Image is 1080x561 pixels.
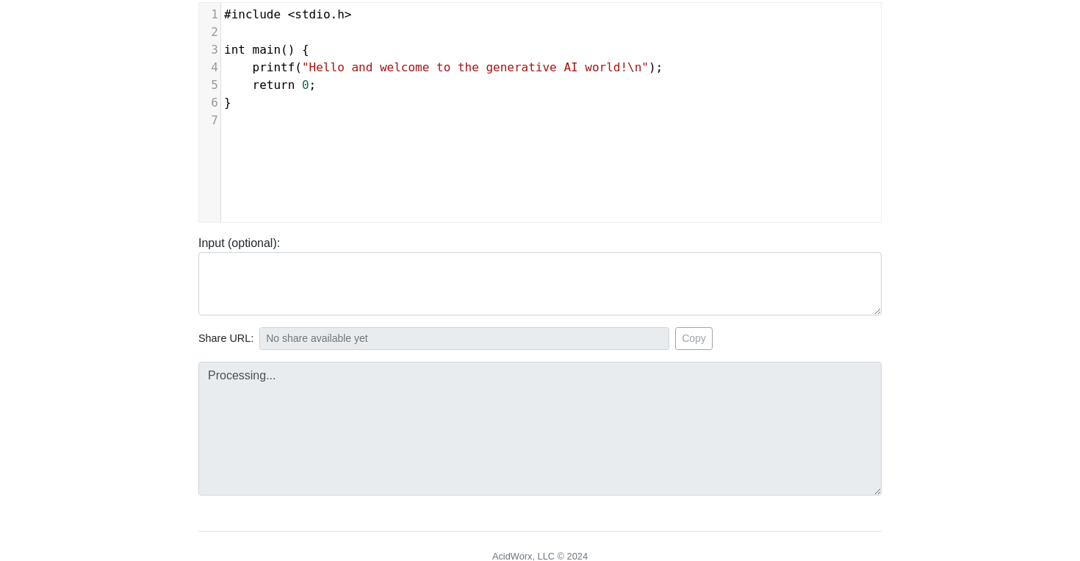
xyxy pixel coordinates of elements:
[288,7,295,21] span: <
[295,7,330,21] span: stdio
[675,327,713,350] button: Copy
[198,331,253,347] span: Share URL:
[224,96,231,110] span: }
[199,112,220,129] div: 7
[224,60,663,74] span: ( );
[224,7,352,21] span: .
[224,43,245,57] span: int
[187,235,893,315] div: Input (optional):
[224,7,281,21] span: #include
[199,41,220,59] div: 3
[224,78,316,92] span: ;
[199,24,220,41] div: 2
[224,43,309,57] span: () {
[253,43,281,57] span: main
[302,60,649,74] span: "Hello and welcome to the generative AI world!\n"
[199,76,220,94] div: 5
[199,6,220,24] div: 1
[199,94,220,112] div: 6
[199,59,220,76] div: 4
[259,327,669,350] input: No share available yet
[253,78,295,92] span: return
[302,78,309,92] span: 0
[253,60,295,74] span: printf
[345,7,352,21] span: >
[337,7,345,21] span: h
